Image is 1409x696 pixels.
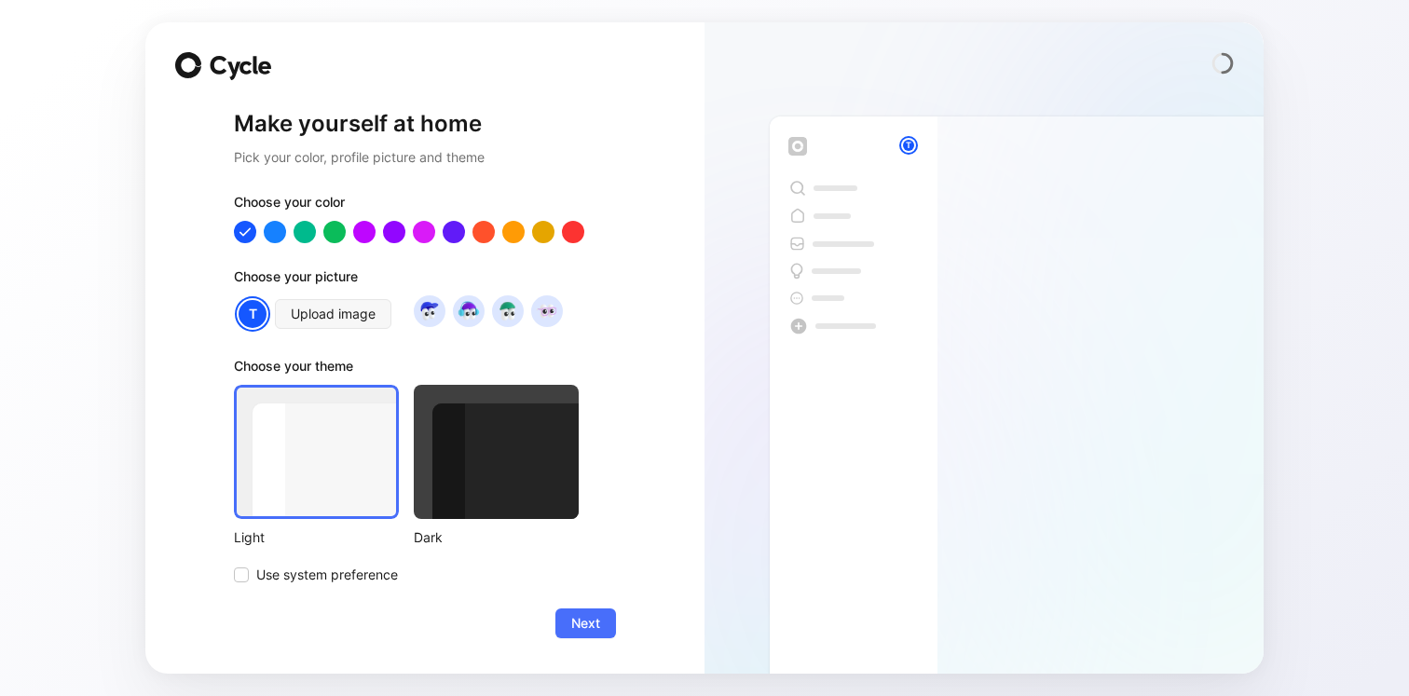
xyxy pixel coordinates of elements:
span: Use system preference [256,564,398,586]
div: Dark [414,526,579,549]
img: avatar [456,298,481,323]
span: Next [571,612,600,635]
div: Choose your picture [234,266,616,295]
img: avatar [417,298,442,323]
div: T [901,138,916,153]
span: Upload image [291,303,376,325]
div: T [237,298,268,330]
h2: Pick your color, profile picture and theme [234,146,616,169]
div: Choose your theme [234,355,579,385]
div: Light [234,526,399,549]
img: avatar [534,298,559,323]
h1: Make yourself at home [234,109,616,139]
img: workspace-default-logo-wX5zAyuM.png [788,137,807,156]
img: avatar [495,298,520,323]
button: Upload image [275,299,391,329]
button: Next [555,608,616,638]
div: Choose your color [234,191,616,221]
